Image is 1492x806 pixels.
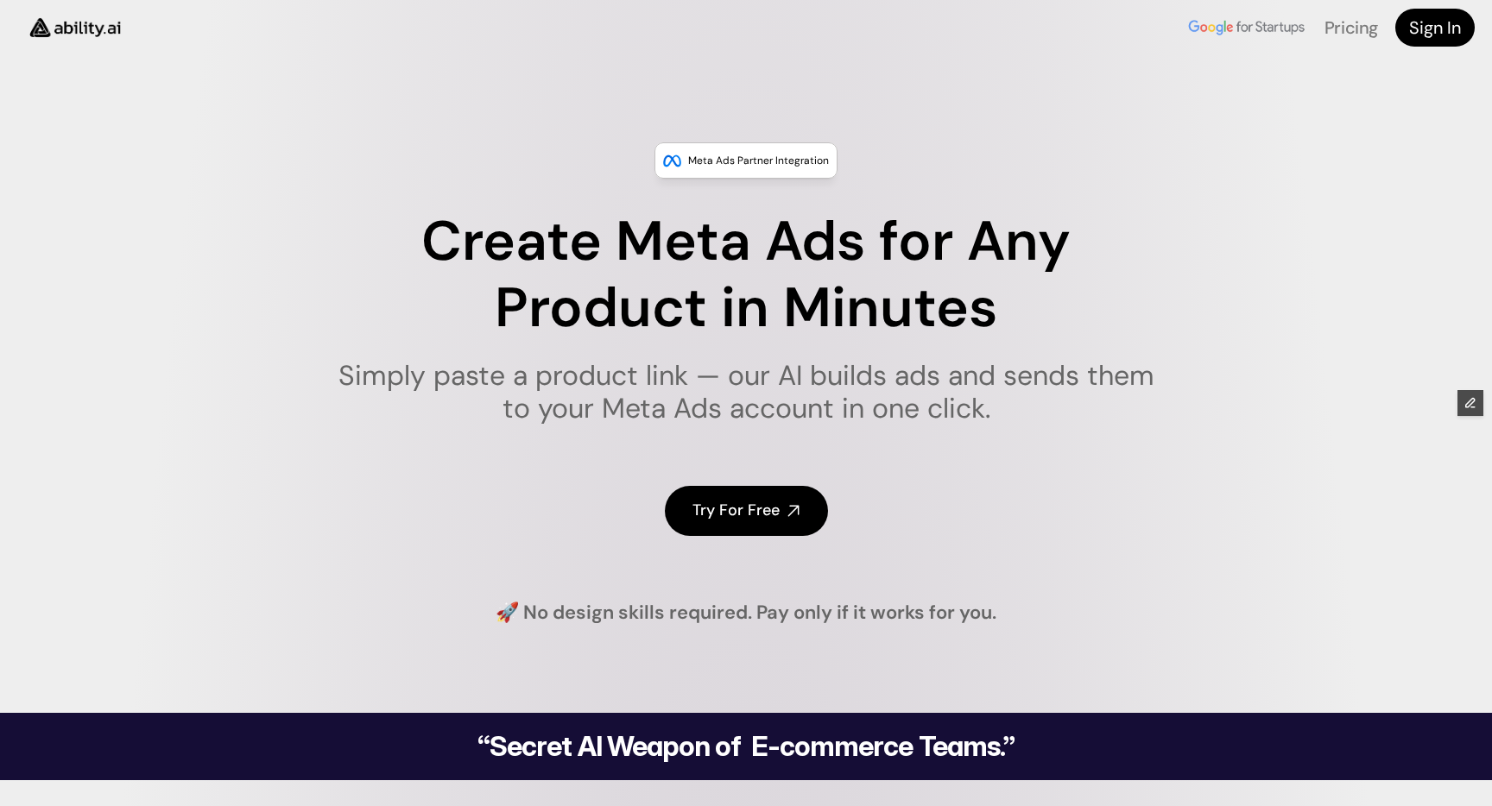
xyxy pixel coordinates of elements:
[692,500,780,521] h4: Try For Free
[1324,16,1378,39] a: Pricing
[1395,9,1475,47] a: Sign In
[496,600,996,627] h4: 🚀 No design skills required. Pay only if it works for you.
[1457,390,1483,416] button: Edit Framer Content
[1409,16,1461,40] h4: Sign In
[688,152,829,169] p: Meta Ads Partner Integration
[327,359,1166,425] h1: Simply paste a product link — our AI builds ads and sends them to your Meta Ads account in one cl...
[327,209,1166,342] h1: Create Meta Ads for Any Product in Minutes
[665,486,828,535] a: Try For Free
[433,733,1059,760] h2: “Secret AI Weapon of E-commerce Teams.”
